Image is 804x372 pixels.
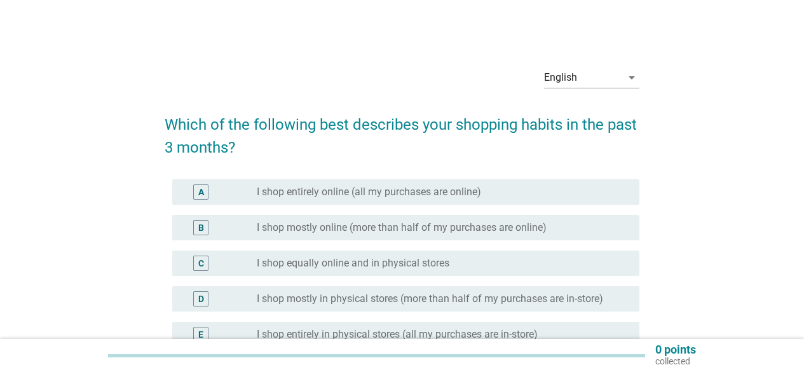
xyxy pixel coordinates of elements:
label: I shop mostly in physical stores (more than half of my purchases are in-store) [257,293,603,305]
h2: Which of the following best describes your shopping habits in the past 3 months? [165,100,639,159]
label: I shop equally online and in physical stores [257,257,449,270]
i: arrow_drop_down [624,70,639,85]
label: I shop mostly online (more than half of my purchases are online) [257,221,547,234]
div: D [198,293,204,306]
label: I shop entirely online (all my purchases are online) [257,186,481,198]
div: E [198,328,203,341]
p: collected [655,355,696,367]
div: B [198,221,204,235]
div: A [198,186,204,199]
div: English [544,72,577,83]
label: I shop entirely in physical stores (all my purchases are in-store) [257,328,538,341]
p: 0 points [655,344,696,355]
div: C [198,257,204,270]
